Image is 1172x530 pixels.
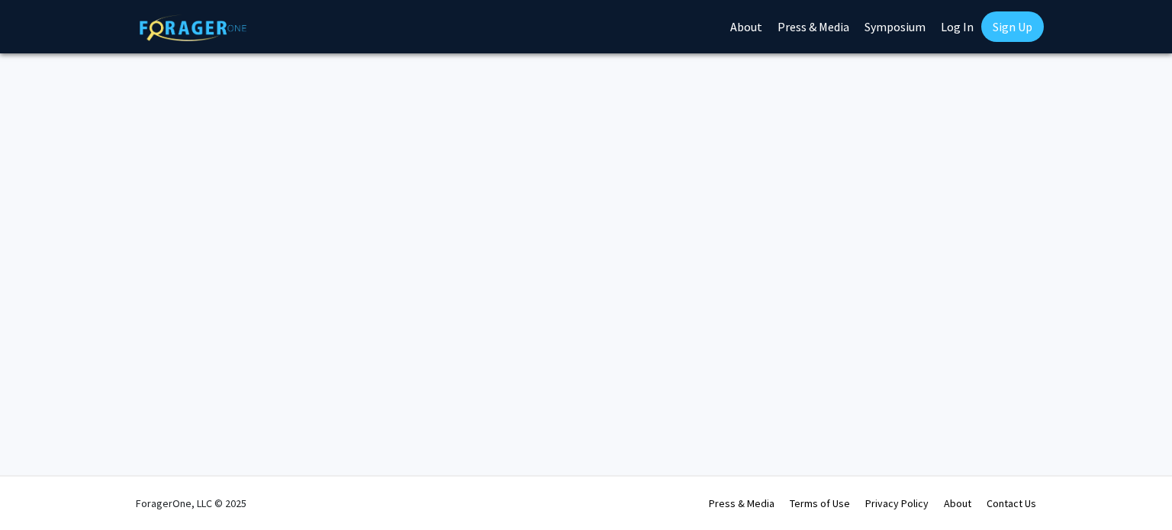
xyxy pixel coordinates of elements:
[987,496,1036,510] a: Contact Us
[140,14,246,41] img: ForagerOne Logo
[865,496,929,510] a: Privacy Policy
[136,477,246,530] div: ForagerOne, LLC © 2025
[709,496,774,510] a: Press & Media
[981,11,1044,42] a: Sign Up
[944,496,971,510] a: About
[790,496,850,510] a: Terms of Use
